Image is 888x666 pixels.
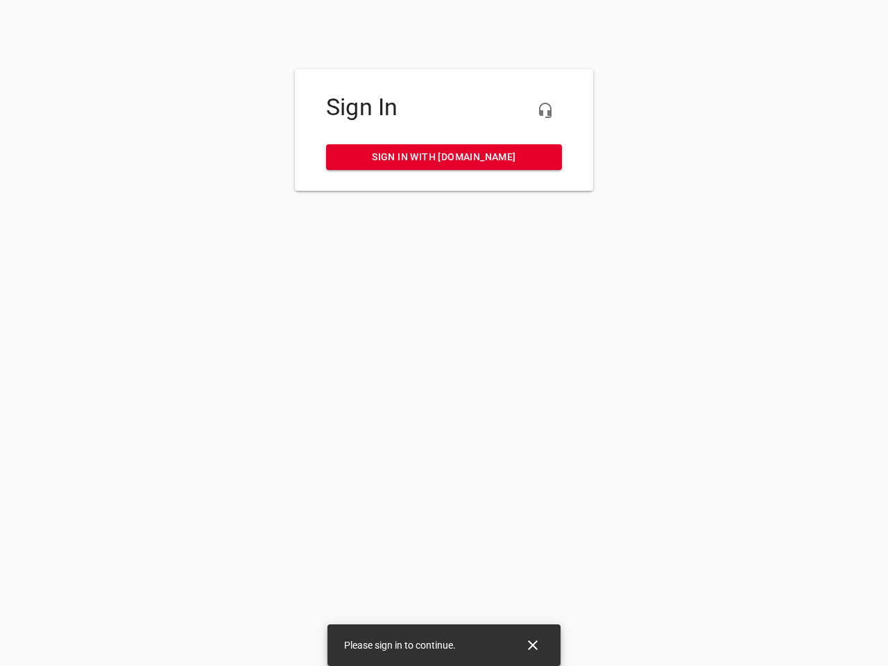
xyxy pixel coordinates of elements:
[529,94,562,127] button: Live Chat
[326,144,562,170] a: Sign in with [DOMAIN_NAME]
[326,94,562,121] h4: Sign In
[337,148,551,166] span: Sign in with [DOMAIN_NAME]
[344,640,456,651] span: Please sign in to continue.
[516,629,549,662] button: Close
